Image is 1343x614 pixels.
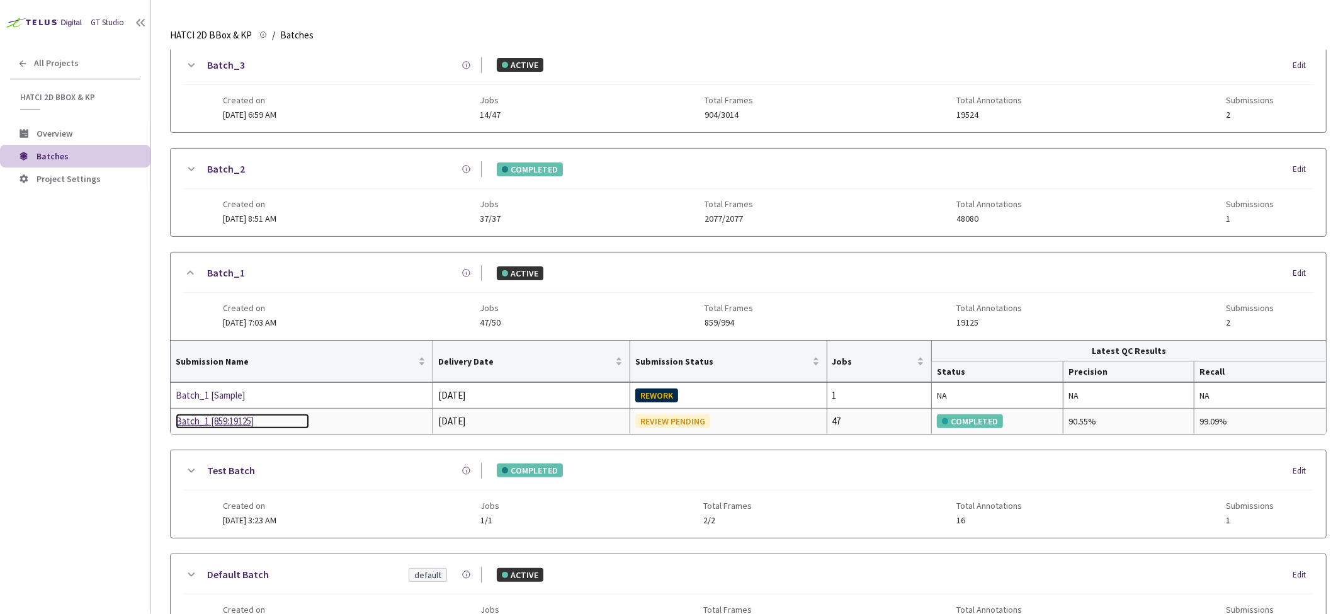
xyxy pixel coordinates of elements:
span: Jobs [480,199,501,209]
span: Created on [223,95,276,105]
div: COMPLETED [497,162,563,176]
span: All Projects [34,58,79,69]
span: 2077/2077 [705,214,753,224]
div: Edit [1293,163,1313,176]
span: 37/37 [480,214,501,224]
div: NA [1068,389,1189,402]
div: REWORK [635,389,678,402]
span: 904/3014 [705,110,753,120]
div: NA [937,389,1058,402]
div: ACTIVE [497,58,543,72]
span: 48080 [957,214,1023,224]
div: GT Studio [91,17,124,29]
a: Test Batch [207,463,255,479]
span: 2 [1226,318,1274,327]
a: Batch_2 [207,161,245,177]
div: Test BatchCOMPLETEDEditCreated on[DATE] 3:23 AMJobs1/1Total Frames2/2Total Annotations16Submissions1 [171,450,1326,538]
div: REVIEW PENDING [635,414,710,428]
div: [DATE] [438,388,625,403]
div: COMPLETED [937,414,1003,428]
div: COMPLETED [497,463,563,477]
th: Recall [1194,361,1326,382]
span: 2 [1226,110,1274,120]
span: Total Frames [705,303,753,313]
span: Overview [37,128,72,139]
span: 14/47 [480,110,501,120]
span: Created on [223,199,276,209]
a: Default Batch [207,567,269,583]
span: HATCI 2D BBox & KP [20,92,133,103]
span: Jobs [480,95,501,105]
span: 2/2 [703,516,752,525]
div: ACTIVE [497,568,543,582]
span: Submission Name [176,356,416,367]
div: [DATE] [438,414,625,429]
span: Jobs [480,303,501,313]
div: Edit [1293,267,1313,280]
span: Created on [223,303,276,313]
span: Total Annotations [957,303,1023,313]
th: Precision [1063,361,1195,382]
div: ACTIVE [497,266,543,280]
a: Batch_3 [207,57,245,73]
span: 19524 [957,110,1023,120]
span: 1 [1226,214,1274,224]
span: [DATE] 3:23 AM [223,515,276,526]
span: [DATE] 6:59 AM [223,109,276,120]
div: Batch_2COMPLETEDEditCreated on[DATE] 8:51 AMJobs37/37Total Frames2077/2077Total Annotations48080S... [171,149,1326,236]
span: Submissions [1226,501,1274,511]
span: Jobs [480,501,499,511]
span: Total Frames [705,199,753,209]
span: Total Annotations [957,199,1023,209]
div: Batch_1ACTIVEEditCreated on[DATE] 7:03 AMJobs47/50Total Frames859/994Total Annotations19125Submis... [171,253,1326,340]
span: Batches [37,151,69,162]
div: Edit [1293,59,1313,72]
div: default [414,569,441,581]
span: [DATE] 8:51 AM [223,213,276,224]
span: Submissions [1226,199,1274,209]
a: Batch_1 [859:19125] [176,414,309,429]
a: Batch_1 [Sample] [176,388,309,403]
div: 47 [832,414,927,429]
span: HATCI 2D BBox & KP [170,28,252,43]
span: 19125 [957,318,1023,327]
th: Submission Name [171,341,433,382]
th: Latest QC Results [932,341,1326,361]
div: NA [1199,389,1321,402]
span: Jobs [832,356,915,367]
span: Batches [280,28,314,43]
th: Status [932,361,1063,382]
span: 1 [1226,516,1274,525]
th: Submission Status [630,341,827,382]
span: Submissions [1226,95,1274,105]
span: Total Annotations [956,501,1022,511]
div: 1 [832,388,927,403]
span: Total Annotations [957,95,1023,105]
div: Edit [1293,569,1313,581]
span: Total Frames [703,501,752,511]
li: / [272,28,275,43]
span: 1/1 [480,516,499,525]
span: 859/994 [705,318,753,327]
th: Jobs [827,341,932,382]
div: Batch_3ACTIVEEditCreated on[DATE] 6:59 AMJobs14/47Total Frames904/3014Total Annotations19524Submi... [171,45,1326,132]
span: Total Frames [705,95,753,105]
span: Created on [223,501,276,511]
span: Project Settings [37,173,101,185]
th: Delivery Date [433,341,630,382]
span: 16 [956,516,1022,525]
div: 99.09% [1199,414,1321,428]
div: 90.55% [1068,414,1189,428]
span: 47/50 [480,318,501,327]
div: Edit [1293,465,1313,477]
span: Submission Status [635,356,810,367]
span: [DATE] 7:03 AM [223,317,276,328]
a: Batch_1 [207,265,245,281]
span: Submissions [1226,303,1274,313]
span: Delivery Date [438,356,613,367]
